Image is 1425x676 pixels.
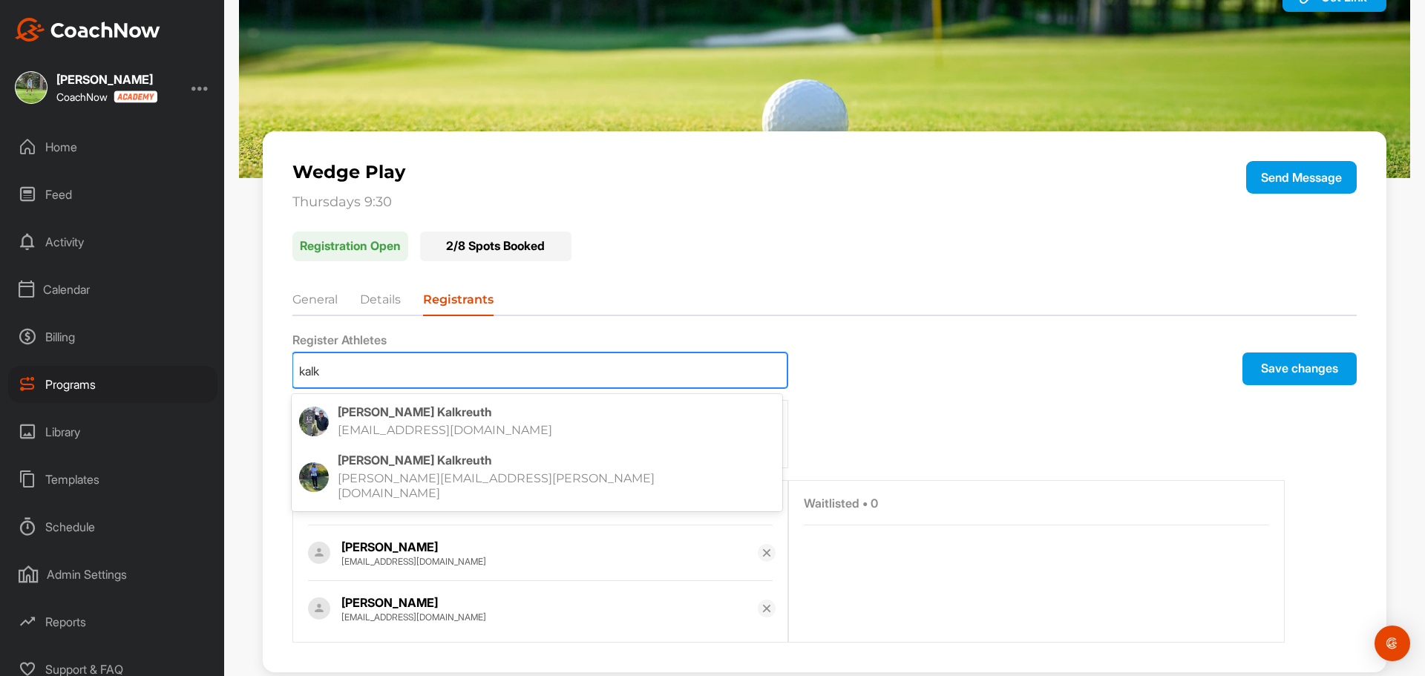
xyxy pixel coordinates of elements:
[1242,352,1357,385] button: Save changes
[8,318,217,355] div: Billing
[292,232,408,261] p: Registration Open
[341,611,759,623] div: [EMAIL_ADDRESS][DOMAIN_NAME]
[8,223,217,260] div: Activity
[338,471,745,501] p: [PERSON_NAME][EMAIL_ADDRESS][PERSON_NAME][DOMAIN_NAME]
[8,556,217,593] div: Admin Settings
[308,542,330,564] img: Profile picture
[8,508,217,545] div: Schedule
[338,423,745,438] p: [EMAIL_ADDRESS][DOMAIN_NAME]
[761,547,773,559] img: svg+xml;base64,PHN2ZyB3aWR0aD0iMTYiIGhlaWdodD0iMTYiIHZpZXdCb3g9IjAgMCAxNiAxNiIgZmlsbD0ibm9uZSIgeG...
[8,128,217,165] div: Home
[299,462,329,492] img: Profile picture
[308,597,330,620] img: Profile picture
[114,91,157,103] img: CoachNow acadmey
[423,291,494,315] li: Registrants
[15,18,160,42] img: CoachNow
[8,461,217,498] div: Templates
[341,556,759,568] div: [EMAIL_ADDRESS][DOMAIN_NAME]
[360,291,401,315] li: Details
[15,71,47,104] img: square_6da99a3e55dcfc963019e61b3f9a00c3.jpg
[341,594,759,611] div: [PERSON_NAME]
[341,538,759,556] div: [PERSON_NAME]
[56,73,157,85] div: [PERSON_NAME]
[8,603,217,640] div: Reports
[292,161,1144,183] p: Wedge Play
[292,332,387,348] span: Register Athletes
[292,194,1144,211] p: Thursdays 9:30
[338,453,775,467] p: [PERSON_NAME] Kalkreuth
[761,603,773,614] img: svg+xml;base64,PHN2ZyB3aWR0aD0iMTYiIGhlaWdodD0iMTYiIHZpZXdCb3g9IjAgMCAxNiAxNiIgZmlsbD0ibm9uZSIgeG...
[8,366,217,403] div: Programs
[299,407,329,436] img: Profile picture
[8,413,217,450] div: Library
[8,176,217,213] div: Feed
[1246,161,1357,194] button: Send Message
[420,232,571,261] div: 2 / 8 Spots Booked
[804,496,878,511] span: Waitlisted • 0
[1375,626,1410,661] div: Open Intercom Messenger
[56,91,157,103] div: CoachNow
[292,291,338,315] li: General
[8,271,217,308] div: Calendar
[338,404,775,419] p: [PERSON_NAME] Kalkreuth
